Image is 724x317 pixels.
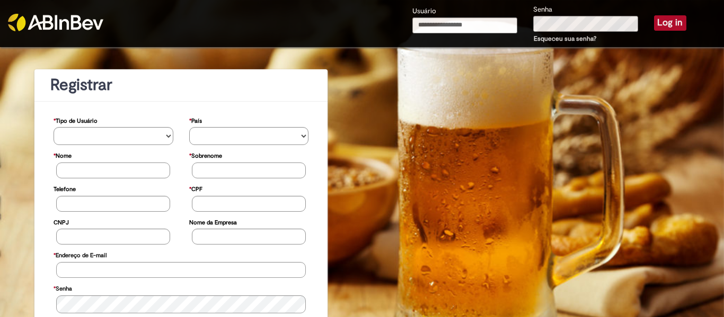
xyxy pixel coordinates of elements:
img: ABInbev-white.png [8,14,103,31]
label: Senha [533,5,552,15]
label: Senha [54,280,72,295]
label: CNPJ [54,214,69,229]
label: CPF [189,180,202,196]
label: Sobrenome [189,147,222,162]
label: Usuário [412,6,436,16]
label: Nome [54,147,72,162]
label: Telefone [54,180,76,196]
label: Endereço de E-mail [54,247,107,262]
a: Esqueceu sua senha? [534,34,596,43]
label: País [189,112,202,128]
label: Tipo de Usuário [54,112,98,128]
label: Nome da Empresa [189,214,237,229]
h1: Registrar [50,76,312,94]
button: Log in [654,15,686,30]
